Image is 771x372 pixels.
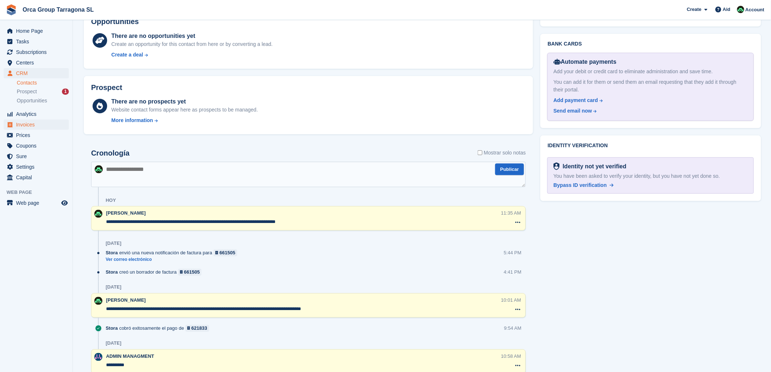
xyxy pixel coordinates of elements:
[553,162,560,171] img: Ready for identity verification
[478,149,526,157] label: Mostrar solo notas
[501,297,521,304] div: 10:01 AM
[7,189,32,195] font: Web page
[16,39,29,44] font: Tasks
[16,175,32,180] font: Capital
[60,199,69,207] a: Store Preview
[94,353,102,361] img: ADMIN MANAGMENT
[106,354,154,359] span: ADMIN MANAGMENT
[64,89,67,94] font: 1
[23,7,94,13] font: Orca Group Tarragona SL
[111,52,143,58] font: Create a deal
[106,250,118,257] span: Stora
[16,143,36,149] font: Coupons
[4,109,69,119] a: menu
[106,341,121,346] div: [DATE]
[745,7,764,12] font: Account
[106,325,213,332] div: cobró exitosamente el pago de
[548,41,582,47] font: Bank cards
[4,58,69,68] a: menu
[553,181,614,189] a: Bypass ID verification
[553,108,592,114] font: Send email now
[17,88,69,95] a: Prospect 1
[563,163,626,169] font: Identity not yet verified
[4,26,69,36] a: menu
[723,7,731,12] font: Aid
[91,17,139,26] font: Opportunities
[106,285,121,290] div: [DATE]
[6,4,17,15] img: stora-icon-8386f47178a22dfd0bd8f6a31ec36ba5ce8667c1dd55bd0f319d3a0aa187defe.svg
[16,132,30,138] font: Prices
[687,7,701,12] font: Create
[111,98,186,105] font: There are no prospects yet
[94,297,102,305] img: Tania
[106,298,146,303] span: [PERSON_NAME]
[111,51,273,59] a: Create a deal
[95,165,103,173] img: Tania
[220,250,235,257] div: 661505
[17,79,69,86] a: Contacts
[17,80,37,86] font: Contacts
[16,70,28,76] font: CRM
[16,60,34,66] font: Centers
[4,162,69,172] a: menu
[94,210,102,218] img: Tania
[495,164,524,176] button: Publicar
[553,97,598,103] font: Add payment card
[16,200,39,206] font: Web page
[501,353,521,360] div: 10:58 AM
[184,269,200,276] div: 661505
[4,36,69,47] a: menu
[111,33,195,39] font: There are no opportunities yet
[4,151,69,161] a: menu
[111,117,258,124] a: More information
[106,250,241,257] div: envió una nueva notificación de factura para
[504,325,522,332] div: 9:54 AM
[106,269,118,276] span: Stora
[553,182,607,188] font: Bypass ID verification
[20,4,97,16] a: Orca Group Tarragona SL
[4,141,69,151] a: menu
[553,97,744,104] a: Add payment card
[16,164,35,170] font: Settings
[4,130,69,140] a: menu
[17,89,37,94] font: Prospect
[553,68,713,74] font: Add your debit or credit card to eliminate administration and save time.
[91,149,130,157] h2: Cronología
[91,83,122,91] font: Prospect
[191,325,207,332] div: 621833
[478,149,482,157] input: Mostrar solo notas
[553,79,736,93] font: You can add it for them or send them an email requesting that they add it through their portal.
[214,250,237,257] a: 661505
[4,68,69,78] a: menu
[106,211,146,216] span: [PERSON_NAME]
[106,197,116,203] div: Hoy
[561,59,617,65] font: Automate payments
[106,325,118,332] span: Stora
[111,117,153,123] font: More information
[16,28,43,34] font: Home Page
[4,198,69,208] a: menu
[553,173,720,179] font: You have been asked to verify your identity, but you have not yet done so.
[501,210,521,217] div: 11:35 AM
[4,47,69,57] a: menu
[16,122,35,128] font: Invoices
[111,41,273,47] font: Create an opportunity for this contact from here or by converting a lead.
[16,111,36,117] font: Analytics
[16,49,47,55] font: Subscriptions
[111,107,258,113] font: Website contact forms appear here as prospects to be managed.
[17,98,47,103] font: Opportunities
[16,153,27,159] font: Sure
[106,241,121,247] div: [DATE]
[106,257,241,263] a: Ver correo electrónico
[4,172,69,183] a: menu
[17,97,69,105] a: Opportunities
[106,269,205,276] div: creó un borrador de factura
[548,142,608,148] font: Identity verification
[178,269,202,276] a: 661505
[185,325,209,332] a: 621833
[504,269,521,276] div: 4:41 PM
[737,6,744,13] img: Tania
[504,250,521,257] div: 5:44 PM
[4,120,69,130] a: menu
